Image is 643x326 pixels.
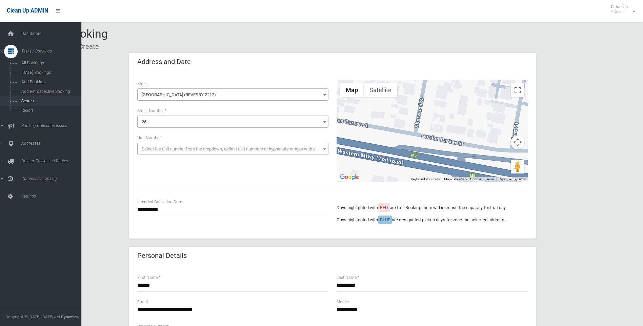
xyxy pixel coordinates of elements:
[19,108,81,113] span: Report
[432,117,440,128] div: 25 Sherwood Street, REVESBY NSW 2212
[19,141,86,146] span: Addresses
[485,177,495,181] a: Terms
[337,216,528,224] p: Days highlighted with are designated pickup days for zone the selected address.
[54,314,79,319] strong: Jet Dynamics
[19,159,86,163] span: Drivers, Trucks and Routes
[129,55,199,68] header: Address and Date
[7,7,48,14] span: Clean Up ADMIN
[380,217,390,222] span: BLUE
[511,160,524,174] button: Drag Pegman onto the map to open Street View
[142,146,331,151] span: Select the unit number from the dropdown, delimit unit numbers or hyphenate ranges with a comma
[607,4,635,14] span: Clean Up
[380,205,388,210] span: RED
[19,49,86,54] span: Tasks / Bookings
[444,177,481,181] span: Map data ©2025 Google
[611,9,628,14] small: Admin
[19,31,86,36] span: Dashboard
[340,83,364,97] button: Show street map
[19,70,81,75] span: [DATE] Bookings
[129,249,195,262] header: Personal Details
[19,123,86,128] span: Booking Collection Issues
[137,88,328,101] span: Sherwood Street (REVESBY 2212)
[499,177,526,181] a: Report a map error
[139,90,327,100] span: Sherwood Street (REVESBY 2212)
[74,40,99,53] li: Create
[19,89,81,94] span: Add Retrospective Booking
[338,173,361,182] img: Google
[511,83,524,97] button: Toggle fullscreen view
[19,176,86,181] span: Communication Log
[19,99,81,103] span: Search
[337,204,528,212] p: Days highlighted with are full. Booking them will increase the capacity for that day.
[5,314,53,319] span: Copyright © [DATE]-[DATE]
[19,194,86,199] span: Settings
[411,177,440,182] button: Keyboard shortcuts
[142,119,146,124] span: 25
[139,117,327,127] span: 25
[364,83,397,97] button: Show satellite imagery
[19,80,81,84] span: Add Booking
[19,61,81,65] span: All Bookings
[137,116,328,128] span: 25
[338,173,361,182] a: Open this area in Google Maps (opens a new window)
[511,136,524,149] button: Map camera controls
